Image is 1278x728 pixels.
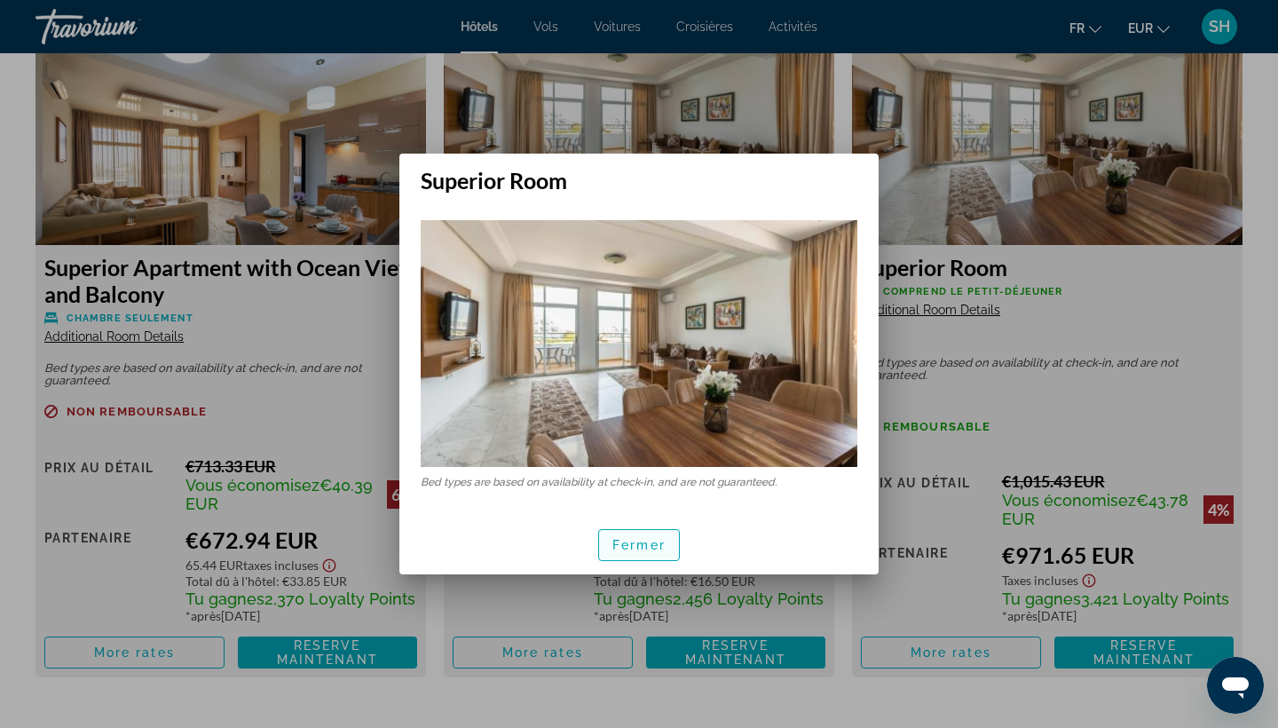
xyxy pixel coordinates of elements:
[399,154,879,194] h2: Superior Room
[598,529,680,561] button: Fermer
[421,220,857,466] img: Superior Room
[421,476,857,488] p: Bed types are based on availability at check-in, and are not guaranteed.
[1207,657,1264,714] iframe: Bouton de lancement de la fenêtre de messagerie
[612,538,666,552] span: Fermer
